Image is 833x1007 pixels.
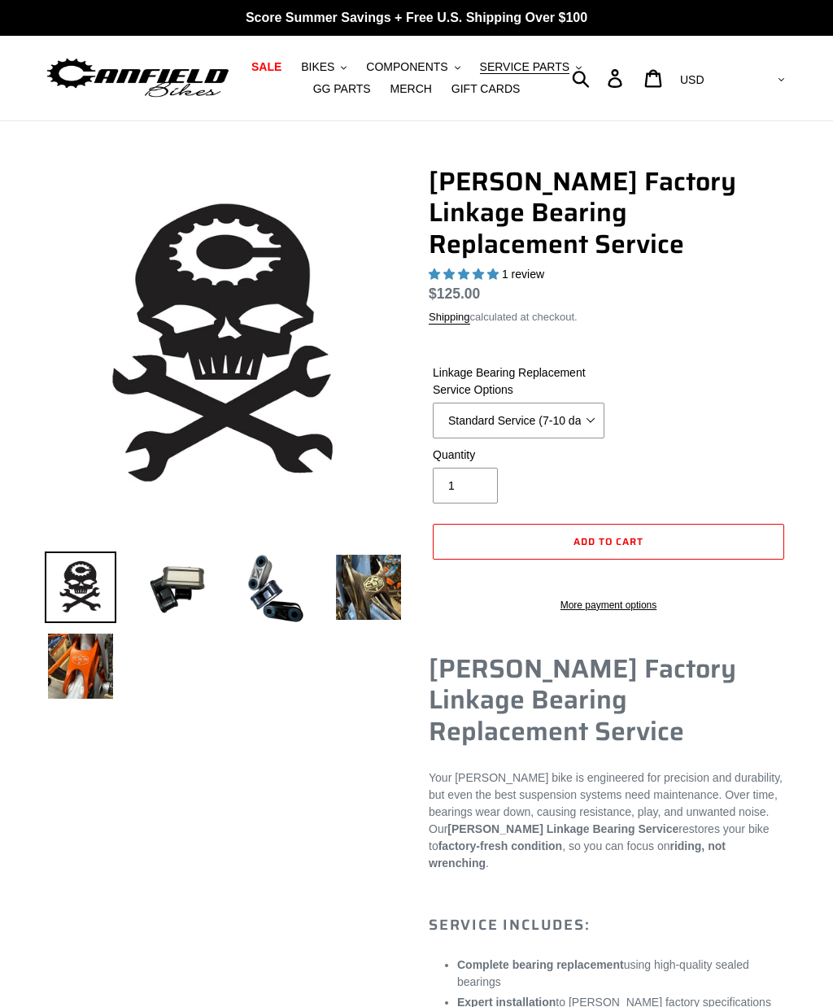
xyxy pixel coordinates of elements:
button: COMPONENTS [358,56,468,78]
button: SERVICE PARTS [472,56,590,78]
img: Load image into Gallery viewer, Canfield Factory Linkage Bearing Replacement Service [45,551,116,623]
span: GG PARTS [313,82,371,96]
img: Canfield Bikes [45,54,231,101]
a: SALE [243,56,290,78]
span: GIFT CARDS [451,82,521,96]
a: GG PARTS [305,78,379,100]
button: Add to cart [433,524,784,560]
li: using high-quality sealed bearings [457,957,788,991]
a: More payment options [433,598,784,612]
strong: riding, not wrenching [429,839,726,870]
img: Load image into Gallery viewer, Canfield Factory Linkage Bearing Replacement Service [333,551,404,623]
span: $125.00 [429,286,480,302]
span: SALE [251,60,281,74]
h1: [PERSON_NAME] Factory Linkage Bearing Replacement Service [429,166,788,259]
strong: [PERSON_NAME] Linkage Bearing Service [447,822,678,835]
h2: Service Includes: [429,917,788,935]
label: Quantity [433,447,604,464]
button: BIKES [293,56,355,78]
a: GIFT CARDS [443,78,529,100]
a: MERCH [382,78,440,100]
span: 1 review [502,268,544,281]
div: calculated at checkout. [429,309,788,325]
strong: Complete bearing replacement [457,958,624,971]
span: MERCH [390,82,432,96]
strong: factory-fresh condition [438,839,562,852]
img: Canfield Factory Linkage Bearing Replacement Service [48,169,401,522]
p: Your [PERSON_NAME] bike is engineered for precision and durability, but even the best suspension ... [429,769,788,872]
img: Load image into Gallery viewer, Canfield Factory Linkage Bearing Replacement Service [141,551,212,623]
span: BIKES [301,60,334,74]
span: COMPONENTS [366,60,447,74]
span: 5.00 stars [429,268,502,281]
img: Load image into Gallery viewer, Canfield Factory Linkage Bearing Replacement Service [45,630,116,702]
span: SERVICE PARTS [480,60,569,74]
h1: [PERSON_NAME] Factory Linkage Bearing Replacement Service [429,653,788,747]
img: Load image into Gallery viewer, Canfield Factory Linkage Bearing Replacement Service [237,551,308,626]
a: Shipping [429,311,470,325]
span: Add to cart [574,534,643,549]
label: Linkage Bearing Replacement Service Options [433,364,604,399]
